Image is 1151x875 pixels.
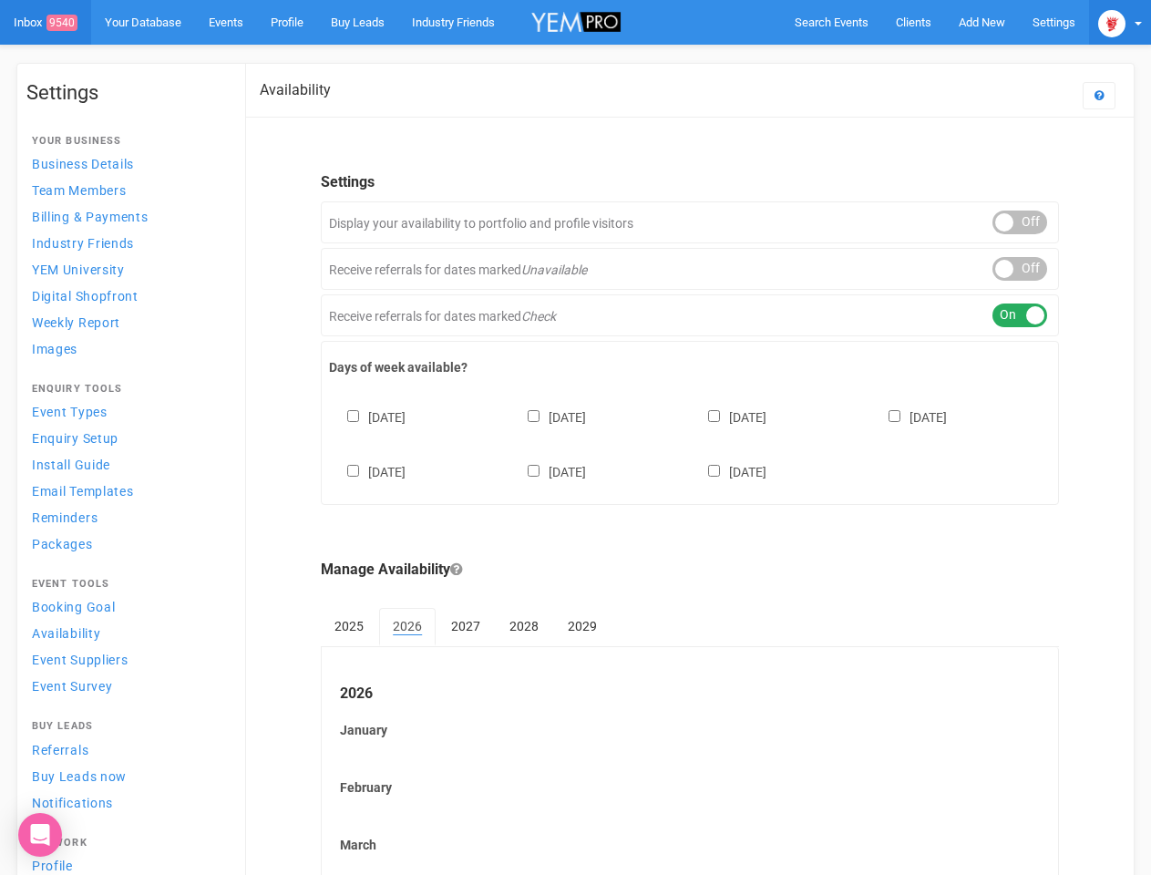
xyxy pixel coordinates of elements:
[26,452,227,477] a: Install Guide
[32,384,221,395] h4: Enquiry Tools
[26,479,227,503] a: Email Templates
[32,653,128,667] span: Event Suppliers
[26,336,227,361] a: Images
[32,679,112,694] span: Event Survey
[32,838,221,849] h4: Network
[32,157,134,171] span: Business Details
[795,15,868,29] span: Search Events
[870,407,947,427] label: [DATE]
[32,721,221,732] h4: Buy Leads
[26,674,227,698] a: Event Survey
[26,178,227,202] a: Team Members
[18,813,62,857] div: Open Intercom Messenger
[32,600,115,614] span: Booking Goal
[340,721,1040,739] label: January
[321,294,1059,336] div: Receive referrals for dates marked
[340,836,1040,854] label: March
[329,358,1051,376] label: Days of week available?
[26,399,227,424] a: Event Types
[26,621,227,645] a: Availability
[509,407,586,427] label: [DATE]
[26,82,227,104] h1: Settings
[496,608,552,644] a: 2028
[521,309,556,324] em: Check
[26,764,227,788] a: Buy Leads now
[32,579,221,590] h4: Event Tools
[32,458,110,472] span: Install Guide
[437,608,494,644] a: 2027
[32,289,139,304] span: Digital Shopfront
[26,231,227,255] a: Industry Friends
[260,82,331,98] h2: Availability
[896,15,931,29] span: Clients
[32,262,125,277] span: YEM University
[379,608,436,646] a: 2026
[340,684,1040,705] legend: 2026
[26,310,227,335] a: Weekly Report
[32,342,77,356] span: Images
[708,465,720,477] input: [DATE]
[26,505,227,530] a: Reminders
[329,407,406,427] label: [DATE]
[32,626,100,641] span: Availability
[32,405,108,419] span: Event Types
[32,537,93,551] span: Packages
[528,410,540,422] input: [DATE]
[32,510,98,525] span: Reminders
[26,283,227,308] a: Digital Shopfront
[321,560,1059,581] legend: Manage Availability
[32,431,118,446] span: Enquiry Setup
[26,204,227,229] a: Billing & Payments
[690,461,766,481] label: [DATE]
[347,410,359,422] input: [DATE]
[26,531,227,556] a: Packages
[959,15,1005,29] span: Add New
[347,465,359,477] input: [DATE]
[32,484,134,499] span: Email Templates
[32,210,149,224] span: Billing & Payments
[321,172,1059,193] legend: Settings
[321,201,1059,243] div: Display your availability to portfolio and profile visitors
[26,151,227,176] a: Business Details
[340,778,1040,797] label: February
[690,407,766,427] label: [DATE]
[554,608,611,644] a: 2029
[32,136,221,147] h4: Your Business
[528,465,540,477] input: [DATE]
[26,594,227,619] a: Booking Goal
[46,15,77,31] span: 9540
[329,461,406,481] label: [DATE]
[321,248,1059,290] div: Receive referrals for dates marked
[521,262,587,277] em: Unavailable
[26,737,227,762] a: Referrals
[32,183,126,198] span: Team Members
[1098,10,1125,37] img: open-uri20250107-2-1pbi2ie
[26,257,227,282] a: YEM University
[321,608,377,644] a: 2025
[32,315,120,330] span: Weekly Report
[509,461,586,481] label: [DATE]
[26,790,227,815] a: Notifications
[32,796,113,810] span: Notifications
[889,410,900,422] input: [DATE]
[26,647,227,672] a: Event Suppliers
[26,426,227,450] a: Enquiry Setup
[708,410,720,422] input: [DATE]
